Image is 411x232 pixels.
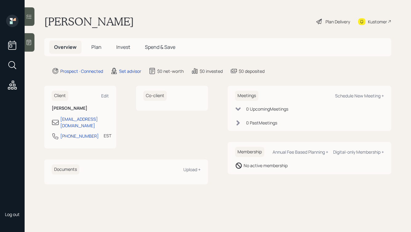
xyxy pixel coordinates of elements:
[239,68,265,74] div: $0 deposited
[200,68,223,74] div: $0 invested
[244,162,288,169] div: No active membership
[119,68,141,74] div: Set advisor
[6,192,18,204] img: hunter_neumayer.jpg
[5,211,20,217] div: Log out
[104,132,111,139] div: EST
[246,120,277,126] div: 0 Past Meeting s
[60,68,103,74] div: Prospect · Connected
[60,133,99,139] div: [PHONE_NUMBER]
[183,167,201,172] div: Upload +
[143,91,167,101] h6: Co-client
[52,106,109,111] h6: [PERSON_NAME]
[235,91,258,101] h6: Meetings
[116,44,130,50] span: Invest
[157,68,184,74] div: $0 net-worth
[60,116,109,129] div: [EMAIL_ADDRESS][DOMAIN_NAME]
[368,18,387,25] div: Kustomer
[52,91,68,101] h6: Client
[145,44,175,50] span: Spend & Save
[273,149,328,155] div: Annual Fee Based Planning +
[54,44,77,50] span: Overview
[333,149,384,155] div: Digital-only Membership +
[91,44,102,50] span: Plan
[52,164,79,175] h6: Documents
[325,18,350,25] div: Plan Delivery
[101,93,109,99] div: Edit
[335,93,384,99] div: Schedule New Meeting +
[44,15,134,28] h1: [PERSON_NAME]
[246,106,288,112] div: 0 Upcoming Meeting s
[235,147,264,157] h6: Membership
